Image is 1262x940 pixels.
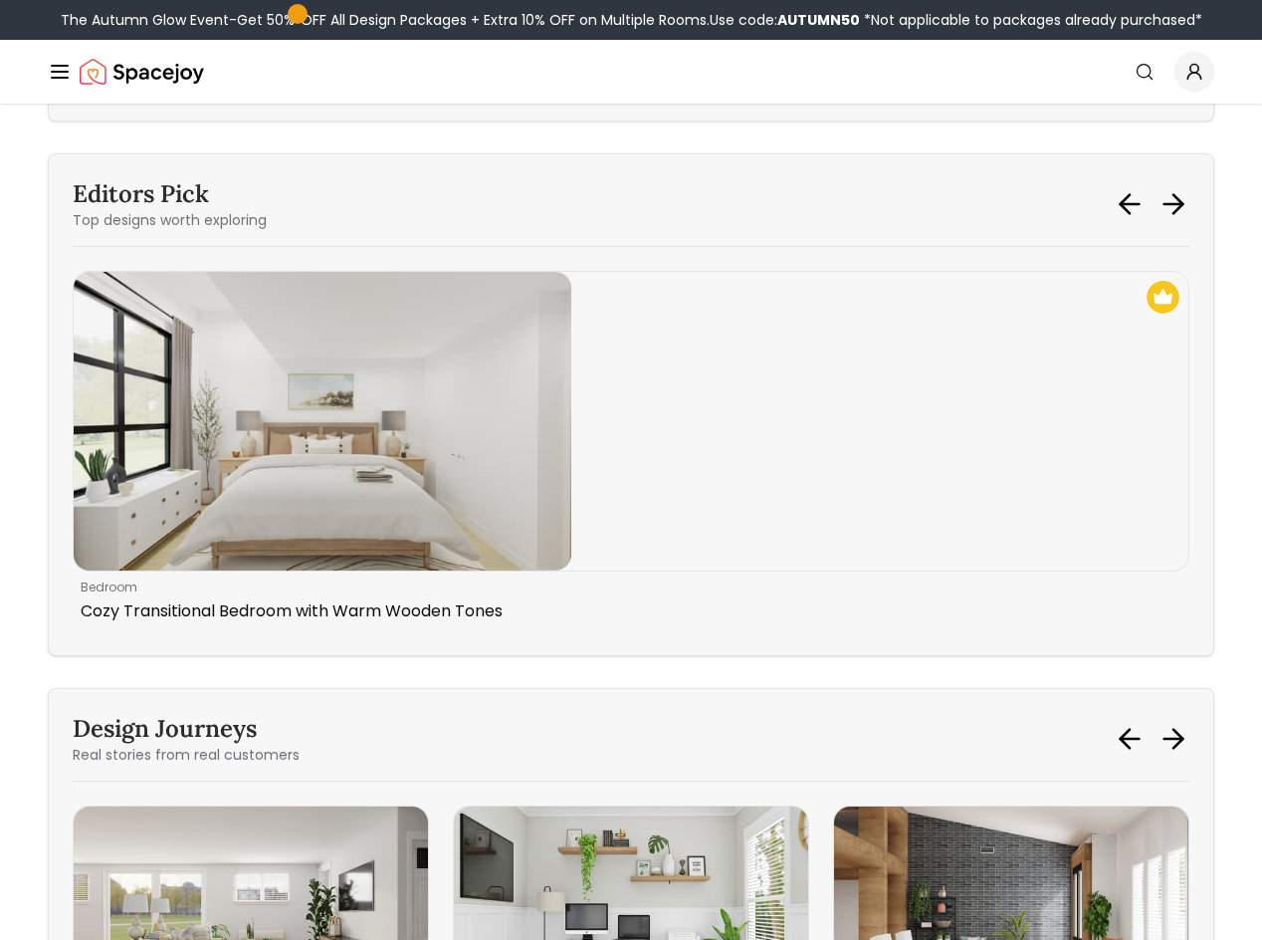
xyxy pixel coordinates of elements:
p: Cozy Transitional Bedroom with Warm Wooden Tones [81,599,1173,623]
a: Cozy Transitional Bedroom with Warm Wooden TonesRecommended Spacejoy Design - Cozy Transitional B... [73,271,1189,631]
img: Spacejoy Logo [80,52,204,92]
nav: Global [48,40,1214,104]
div: 1 / 6 [73,271,1189,631]
span: Use code: [710,10,860,30]
img: Recommended Spacejoy Design - Cozy Transitional Bedroom with Warm Wooden Tones [1146,280,1180,315]
h3: Design Journeys [73,713,300,745]
b: AUTUMN50 [777,10,860,30]
a: Spacejoy [80,52,204,92]
p: Top designs worth exploring [73,210,267,230]
p: bedroom [81,580,1173,595]
span: *Not applicable to packages already purchased* [860,10,1202,30]
p: Real stories from real customers [73,745,300,765]
div: The Autumn Glow Event-Get 50% OFF All Design Packages + Extra 10% OFF on Multiple Rooms. [61,10,1202,30]
h3: Editors Pick [73,178,267,210]
div: Carousel [73,271,1189,631]
img: Cozy Transitional Bedroom with Warm Wooden Tones [74,272,571,571]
